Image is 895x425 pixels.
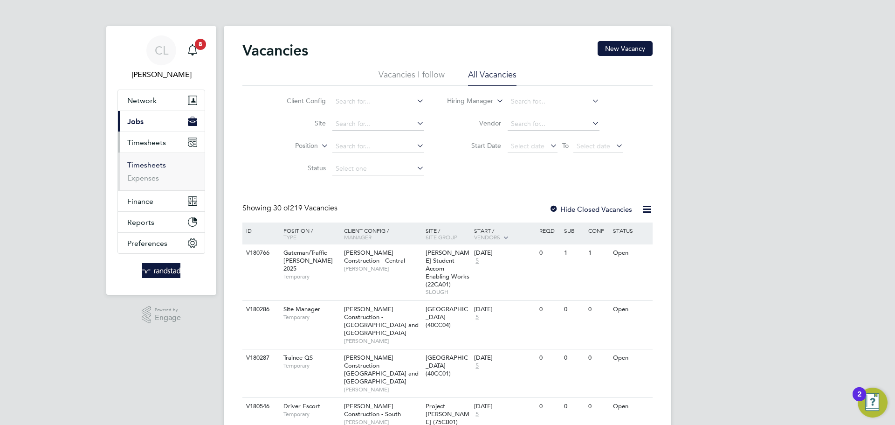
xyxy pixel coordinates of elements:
[332,162,424,175] input: Select one
[562,244,586,262] div: 1
[244,349,276,367] div: V180287
[118,90,205,111] button: Network
[283,273,339,280] span: Temporary
[118,153,205,190] div: Timesheets
[447,141,501,150] label: Start Date
[344,337,421,345] span: [PERSON_NAME]
[344,305,419,337] span: [PERSON_NAME] Construction - [GEOGRAPHIC_DATA] and [GEOGRAPHIC_DATA]
[344,233,372,241] span: Manager
[537,301,561,318] div: 0
[332,118,424,131] input: Search for...
[440,97,493,106] label: Hiring Manager
[127,160,166,169] a: Timesheets
[283,362,339,369] span: Temporary
[474,249,535,257] div: [DATE]
[244,223,276,238] div: ID
[276,223,342,245] div: Position /
[332,140,424,153] input: Search for...
[244,244,276,262] div: V180766
[426,305,468,329] span: [GEOGRAPHIC_DATA] (40CC04)
[562,349,586,367] div: 0
[562,301,586,318] div: 0
[426,249,469,288] span: [PERSON_NAME] Student Accom Enabling Works (22CA01)
[118,111,205,132] button: Jobs
[468,69,516,86] li: All Vacancies
[127,239,167,248] span: Preferences
[127,174,159,182] a: Expenses
[344,386,421,393] span: [PERSON_NAME]
[183,35,202,65] a: 8
[342,223,423,245] div: Client Config /
[272,164,326,172] label: Status
[283,411,339,418] span: Temporary
[344,354,419,385] span: [PERSON_NAME] Construction - [GEOGRAPHIC_DATA] and [GEOGRAPHIC_DATA]
[474,306,535,314] div: [DATE]
[272,119,326,127] label: Site
[447,119,501,127] label: Vendor
[549,205,632,214] label: Hide Closed Vacancies
[283,233,296,241] span: Type
[474,257,480,265] span: 5
[117,263,205,278] a: Go to home page
[537,398,561,415] div: 0
[426,288,470,296] span: SLOUGH
[332,95,424,108] input: Search for...
[127,117,144,126] span: Jobs
[508,95,599,108] input: Search for...
[611,223,651,238] div: Status
[272,97,326,105] label: Client Config
[474,403,535,411] div: [DATE]
[117,69,205,80] span: Charlotte Lockeridge
[244,301,276,318] div: V180286
[611,244,651,262] div: Open
[508,118,599,131] input: Search for...
[426,233,457,241] span: Site Group
[537,223,561,238] div: Reqd
[195,39,206,50] span: 8
[118,233,205,253] button: Preferences
[344,265,421,272] span: [PERSON_NAME]
[586,244,610,262] div: 1
[155,314,181,322] span: Engage
[423,223,472,245] div: Site /
[474,233,500,241] span: Vendors
[426,354,468,377] span: [GEOGRAPHIC_DATA] (40CC01)
[586,301,610,318] div: 0
[586,349,610,367] div: 0
[283,354,313,362] span: Trainee QS
[127,138,166,147] span: Timesheets
[611,398,651,415] div: Open
[611,349,651,367] div: Open
[537,244,561,262] div: 0
[474,314,480,321] span: 5
[127,197,153,206] span: Finance
[472,223,537,246] div: Start /
[273,203,290,213] span: 30 of
[474,411,480,418] span: 5
[379,69,445,86] li: Vacancies I follow
[283,249,333,272] span: Gateman/Traffic [PERSON_NAME] 2025
[264,141,318,151] label: Position
[577,142,610,150] span: Select date
[562,398,586,415] div: 0
[117,35,205,80] a: CL[PERSON_NAME]
[562,223,586,238] div: Sub
[118,132,205,153] button: Timesheets
[142,306,181,324] a: Powered byEngage
[118,212,205,232] button: Reports
[537,349,561,367] div: 0
[586,223,610,238] div: Conf
[273,203,337,213] span: 219 Vacancies
[242,41,308,60] h2: Vacancies
[155,44,168,56] span: CL
[344,249,405,265] span: [PERSON_NAME] Construction - Central
[244,398,276,415] div: V180546
[598,41,653,56] button: New Vacancy
[858,388,888,418] button: Open Resource Center, 2 new notifications
[511,142,544,150] span: Select date
[474,354,535,362] div: [DATE]
[118,191,205,211] button: Finance
[142,263,181,278] img: randstad-logo-retina.png
[586,398,610,415] div: 0
[857,394,861,406] div: 2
